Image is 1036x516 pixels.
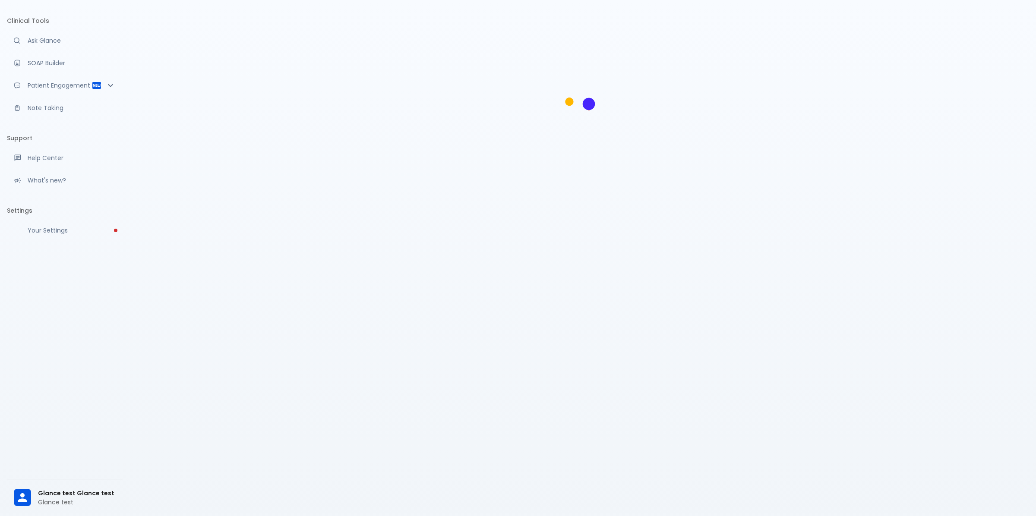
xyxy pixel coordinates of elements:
p: Note Taking [28,104,116,112]
div: Glance test Glance testGlance test [7,483,123,513]
li: Settings [7,200,123,221]
span: Glance test Glance test [38,489,116,498]
li: Clinical Tools [7,10,123,31]
p: SOAP Builder [28,59,116,67]
p: Help Center [28,154,116,162]
a: Advanced note-taking [7,98,123,117]
p: Glance test [38,498,116,507]
a: Get help from our support team [7,148,123,167]
div: Patient Reports & Referrals [7,76,123,95]
p: Patient Engagement [28,81,92,90]
p: What's new? [28,176,116,185]
p: Ask Glance [28,36,116,45]
div: Recent updates and feature releases [7,171,123,190]
li: Support [7,128,123,148]
a: Docugen: Compose a clinical documentation in seconds [7,53,123,72]
p: Your Settings [28,226,116,235]
a: Moramiz: Find ICD10AM codes instantly [7,31,123,50]
a: Please complete account setup [7,221,123,240]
